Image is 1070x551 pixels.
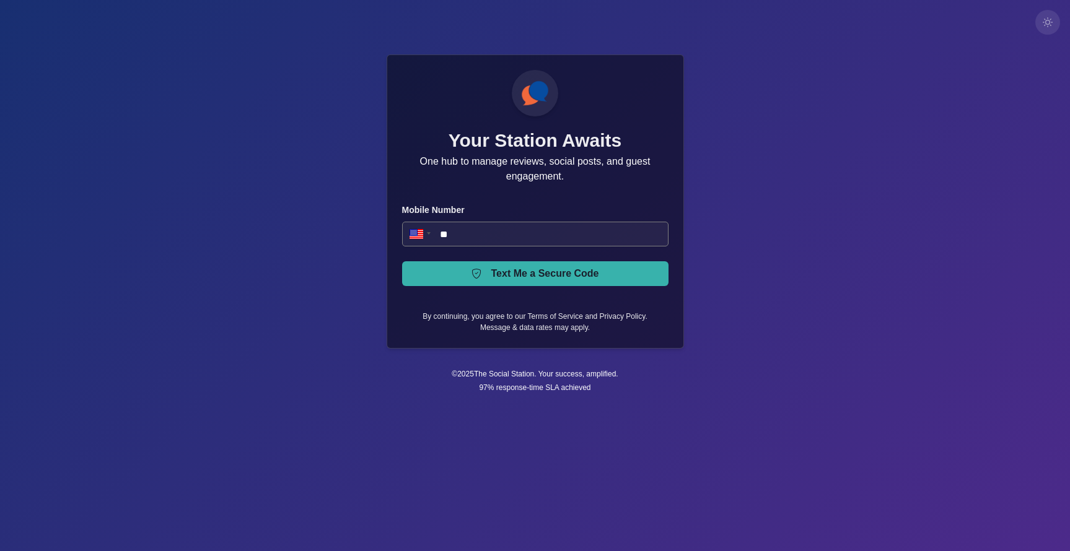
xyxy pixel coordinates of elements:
p: Message & data rates may apply. [480,322,590,333]
div: United States: + 1 [402,222,434,246]
p: Mobile Number [402,204,669,217]
button: Toggle Mode [1035,10,1060,35]
img: ssLogoSVG.f144a2481ffb055bcdd00c89108cbcb7.svg [517,75,553,111]
p: Your Station Awaits [449,126,621,154]
button: Text Me a Secure Code [402,261,669,286]
a: Terms of Service [528,312,583,321]
p: By continuing, you agree to our and . [423,311,647,322]
a: Privacy Policy [600,312,646,321]
p: One hub to manage reviews, social posts, and guest engagement. [402,154,669,184]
